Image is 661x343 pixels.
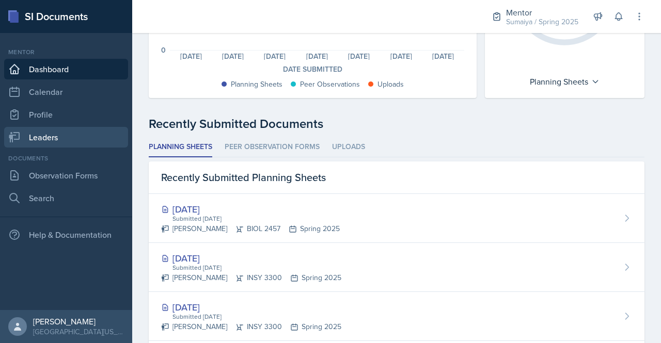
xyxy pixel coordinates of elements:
div: [DATE] [212,53,254,60]
li: Uploads [332,137,365,157]
div: Recently Submitted Documents [149,115,644,133]
div: [DATE] [254,53,296,60]
div: Planning Sheets [231,79,282,90]
div: Documents [4,154,128,163]
div: Submitted [DATE] [171,214,340,223]
div: Mentor [506,6,578,19]
a: [DATE] Submitted [DATE] [PERSON_NAME]INSY 3300Spring 2025 [149,292,644,341]
a: Leaders [4,127,128,148]
div: Mentor [4,47,128,57]
div: [PERSON_NAME] [33,316,124,326]
div: Submitted [DATE] [171,312,341,321]
a: Observation Forms [4,165,128,186]
div: Planning Sheets [525,73,605,90]
div: 0 [161,46,166,54]
div: [DATE] [161,202,340,216]
a: [DATE] Submitted [DATE] [PERSON_NAME]BIOL 2457Spring 2025 [149,194,644,243]
div: Sumaiya / Spring 2025 [506,17,578,27]
a: Search [4,188,128,208]
div: Peer Observations [300,79,360,90]
div: [DATE] [422,53,464,60]
div: [DATE] [170,53,212,60]
div: [PERSON_NAME] INSY 3300 Spring 2025 [161,272,341,283]
div: Submitted [DATE] [171,263,341,272]
div: Help & Documentation [4,224,128,245]
a: Calendar [4,81,128,102]
div: Date Submitted [161,64,464,75]
div: [DATE] [161,251,341,265]
div: Recently Submitted Planning Sheets [149,161,644,194]
div: [DATE] [161,300,341,314]
li: Planning Sheets [149,137,212,157]
div: [PERSON_NAME] INSY 3300 Spring 2025 [161,321,341,332]
div: Uploads [377,79,404,90]
a: Profile [4,104,128,125]
div: [PERSON_NAME] BIOL 2457 Spring 2025 [161,223,340,234]
a: [DATE] Submitted [DATE] [PERSON_NAME]INSY 3300Spring 2025 [149,243,644,292]
a: Dashboard [4,59,128,79]
div: [DATE] [296,53,338,60]
li: Peer Observation Forms [225,137,320,157]
div: [DATE] [338,53,380,60]
div: [DATE] [380,53,422,60]
div: [GEOGRAPHIC_DATA][US_STATE] [33,326,124,337]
